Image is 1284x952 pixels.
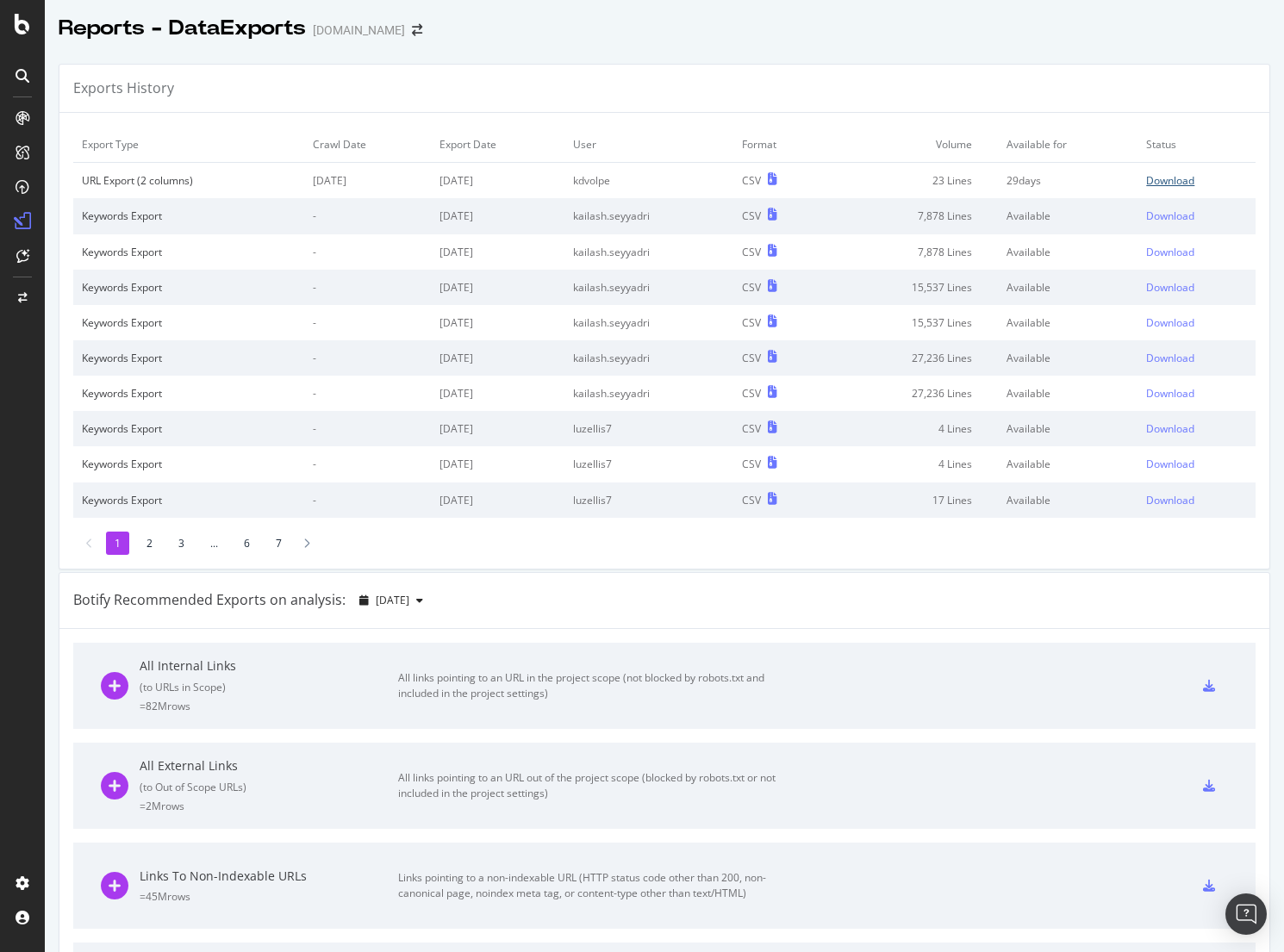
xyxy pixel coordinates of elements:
[140,799,398,813] div: = 2M rows
[431,482,564,518] td: [DATE]
[304,376,431,411] td: -
[1007,315,1129,330] div: Available
[398,670,786,701] div: All links pointing to an URL in the project scope (not blocked by robots.txt and included in the ...
[140,780,398,794] div: ( to Out of Scope URLs )
[82,351,296,365] div: Keywords Export
[564,305,733,340] td: kailash.seyyadri
[202,532,227,555] li: ...
[352,587,430,614] button: [DATE]
[140,757,398,775] div: All External Links
[82,315,296,330] div: Keywords Export
[564,127,733,163] td: User
[1146,280,1194,295] div: Download
[170,532,193,555] li: 3
[1146,315,1194,330] div: Download
[82,493,296,507] div: Keywords Export
[742,421,761,436] div: CSV
[431,340,564,376] td: [DATE]
[431,234,564,270] td: [DATE]
[828,340,999,376] td: 27,236 Lines
[1203,780,1215,792] div: csv-export
[564,446,733,482] td: luzellis7
[564,234,733,270] td: kailash.seyyadri
[1146,457,1247,471] a: Download
[140,680,398,694] div: ( to URLs in Scope )
[1007,457,1129,471] div: Available
[1146,421,1247,436] a: Download
[1146,493,1194,507] div: Download
[1007,245,1129,259] div: Available
[828,446,999,482] td: 4 Lines
[1146,280,1247,295] a: Download
[1146,351,1194,365] div: Download
[82,280,296,295] div: Keywords Export
[73,590,346,610] div: Botify Recommended Exports on analysis:
[59,14,306,43] div: Reports - DataExports
[828,270,999,305] td: 15,537 Lines
[82,457,296,471] div: Keywords Export
[304,446,431,482] td: -
[140,657,398,675] div: All Internal Links
[564,376,733,411] td: kailash.seyyadri
[1203,680,1215,692] div: csv-export
[828,305,999,340] td: 15,537 Lines
[828,127,999,163] td: Volume
[733,127,828,163] td: Format
[742,457,761,471] div: CSV
[73,127,304,163] td: Export Type
[235,532,259,555] li: 6
[742,173,761,188] div: CSV
[564,411,733,446] td: luzellis7
[138,532,161,555] li: 2
[82,208,296,223] div: Keywords Export
[1146,245,1247,259] a: Download
[742,351,761,365] div: CSV
[1146,208,1194,223] div: Download
[304,305,431,340] td: -
[1146,457,1194,471] div: Download
[828,411,999,446] td: 4 Lines
[412,24,422,36] div: arrow-right-arrow-left
[828,198,999,233] td: 7,878 Lines
[431,305,564,340] td: [DATE]
[1007,421,1129,436] div: Available
[304,411,431,446] td: -
[1146,386,1194,401] div: Download
[267,532,290,555] li: 7
[431,270,564,305] td: [DATE]
[304,340,431,376] td: -
[1146,208,1247,223] a: Download
[1146,315,1247,330] a: Download
[431,163,564,199] td: [DATE]
[828,376,999,411] td: 27,236 Lines
[106,532,129,555] li: 1
[1146,386,1247,401] a: Download
[1146,173,1194,188] div: Download
[140,699,398,713] div: = 82M rows
[304,482,431,518] td: -
[742,245,761,259] div: CSV
[1007,208,1129,223] div: Available
[82,173,296,188] div: URL Export (2 columns)
[998,163,1138,199] td: 29 days
[1007,386,1129,401] div: Available
[742,208,761,223] div: CSV
[828,163,999,199] td: 23 Lines
[304,234,431,270] td: -
[140,889,398,904] div: = 45M rows
[1146,245,1194,259] div: Download
[304,163,431,199] td: [DATE]
[828,482,999,518] td: 17 Lines
[304,127,431,163] td: Crawl Date
[1138,127,1256,163] td: Status
[431,376,564,411] td: [DATE]
[1203,880,1215,892] div: csv-export
[1007,280,1129,295] div: Available
[1146,493,1247,507] a: Download
[828,234,999,270] td: 7,878 Lines
[1007,351,1129,365] div: Available
[1146,351,1247,365] a: Download
[73,78,174,98] div: Exports History
[1146,421,1194,436] div: Download
[742,280,761,295] div: CSV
